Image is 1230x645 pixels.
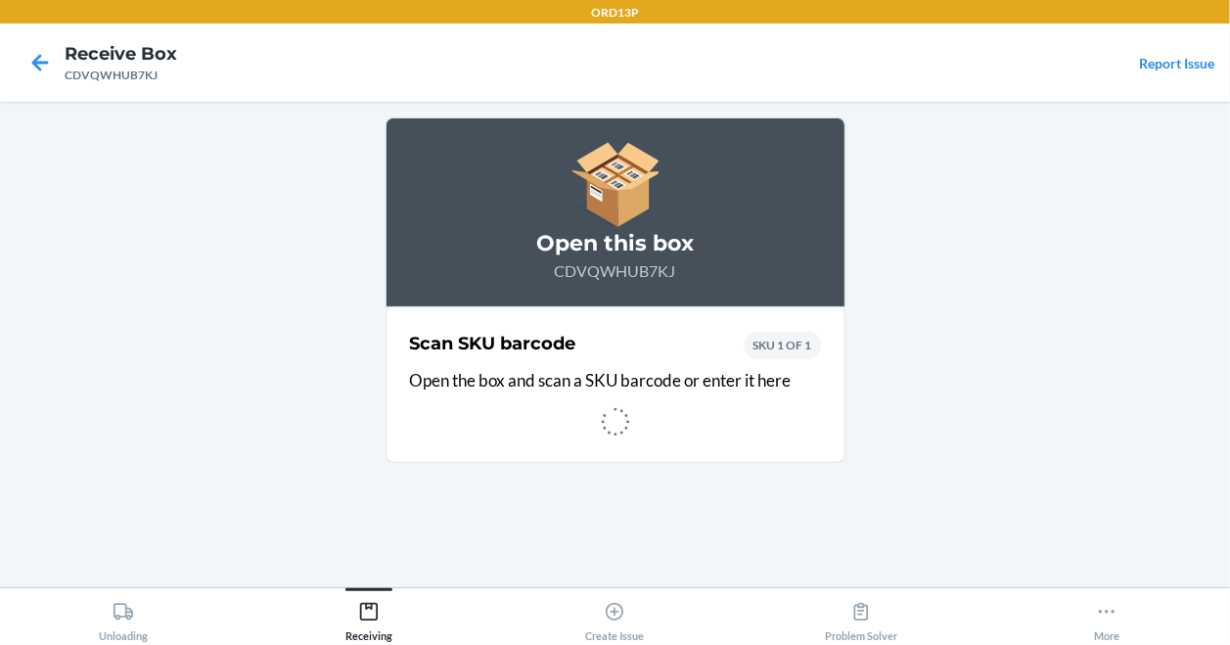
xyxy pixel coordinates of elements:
[65,67,177,84] div: CDVQWHUB7KJ
[585,593,644,642] div: Create Issue
[738,588,983,642] button: Problem Solver
[410,259,821,283] p: CDVQWHUB7KJ
[410,368,821,393] p: Open the box and scan a SKU barcode or enter it here
[246,588,491,642] button: Receiving
[1139,55,1214,71] a: Report Issue
[1094,593,1119,642] div: More
[984,588,1230,642] button: More
[410,228,821,259] h3: Open this box
[591,4,639,22] p: ORD13P
[99,593,148,642] div: Unloading
[345,593,392,642] div: Receiving
[410,331,576,356] h2: Scan SKU barcode
[65,41,177,67] h4: Receive Box
[492,588,738,642] button: Create Issue
[753,337,812,354] p: SKU 1 OF 1
[825,593,897,642] div: Problem Solver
